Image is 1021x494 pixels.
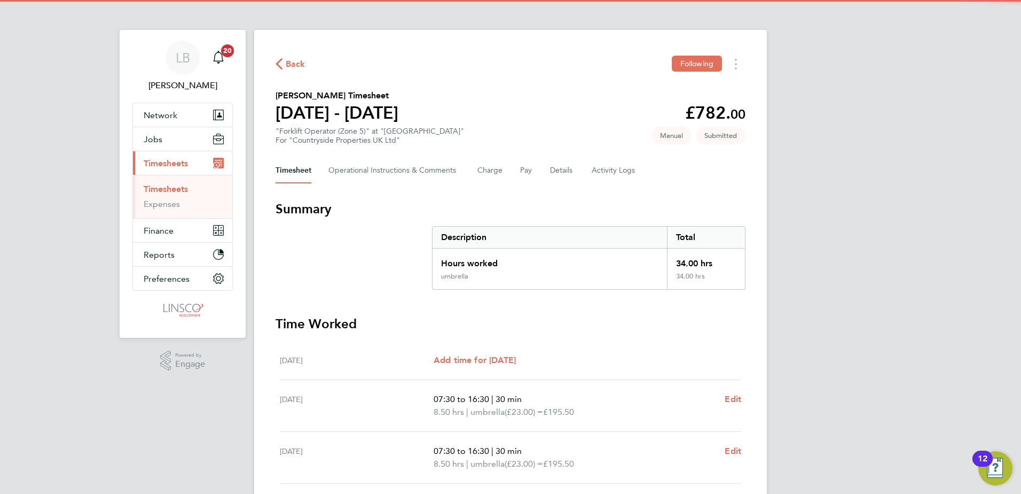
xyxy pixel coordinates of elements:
button: Timesheets Menu [726,56,745,72]
span: (£23.00) = [505,459,543,469]
nav: Main navigation [120,30,246,338]
span: 00 [731,106,745,122]
button: Timesheets [133,151,232,175]
span: | [491,446,493,456]
app-decimal: £782. [685,103,745,123]
button: Back [276,57,305,71]
h1: [DATE] - [DATE] [276,102,398,124]
button: Open Resource Center, 12 new notifications [978,451,1012,485]
button: Charge [477,158,503,183]
button: Jobs [133,127,232,151]
span: This timesheet was manually created. [651,127,692,144]
div: Description [433,227,667,248]
span: Engage [175,360,205,369]
a: Powered byEngage [160,351,206,371]
button: Operational Instructions & Comments [328,158,460,183]
span: | [466,459,468,469]
a: Add time for [DATE] [434,354,516,367]
div: umbrella [441,272,468,281]
div: [DATE] [280,354,434,367]
button: Timesheet [276,158,311,183]
div: 12 [978,459,987,473]
a: 20 [208,41,229,75]
button: Pay [520,158,533,183]
h3: Time Worked [276,315,745,333]
span: Timesheets [144,158,188,168]
span: LB [176,51,190,65]
div: Total [667,227,745,248]
div: Summary [432,226,745,290]
h2: [PERSON_NAME] Timesheet [276,89,398,102]
span: Network [144,110,177,120]
span: 07:30 to 16:30 [434,446,489,456]
button: Details [550,158,575,183]
button: Finance [133,219,232,242]
span: Finance [144,226,174,236]
button: Activity Logs [592,158,637,183]
a: Go to home page [132,302,233,319]
span: | [491,394,493,404]
span: Edit [725,446,741,456]
h3: Summary [276,200,745,218]
button: Network [133,103,232,127]
span: umbrella [470,458,505,470]
button: Preferences [133,267,232,290]
span: 8.50 hrs [434,407,464,417]
span: umbrella [470,406,505,419]
span: £195.50 [543,407,574,417]
div: Hours worked [433,249,667,272]
div: [DATE] [280,445,434,470]
span: Add time for [DATE] [434,355,516,365]
a: LB[PERSON_NAME] [132,41,233,92]
a: Edit [725,393,741,406]
a: Expenses [144,199,180,209]
span: £195.50 [543,459,574,469]
span: Lauren Butler [132,79,233,92]
div: 34.00 hrs [667,272,745,289]
span: 8.50 hrs [434,459,464,469]
div: For "Countryside Properties UK Ltd" [276,136,464,145]
a: Timesheets [144,184,188,194]
span: Following [680,59,713,68]
span: This timesheet is Submitted. [696,127,745,144]
div: [DATE] [280,393,434,419]
span: | [466,407,468,417]
span: Back [286,58,305,71]
a: Edit [725,445,741,458]
span: (£23.00) = [505,407,543,417]
span: Preferences [144,274,190,284]
button: Reports [133,243,232,266]
span: Powered by [175,351,205,360]
span: Jobs [144,134,162,144]
img: linsco-logo-retina.png [160,302,205,319]
span: 20 [221,44,234,57]
span: Edit [725,394,741,404]
div: "Forklift Operator (Zone 5)" at "[GEOGRAPHIC_DATA]" [276,127,464,145]
span: 30 min [496,446,522,456]
div: Timesheets [133,175,232,218]
span: 07:30 to 16:30 [434,394,489,404]
span: Reports [144,250,175,260]
button: Following [672,56,722,72]
span: 30 min [496,394,522,404]
div: 34.00 hrs [667,249,745,272]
